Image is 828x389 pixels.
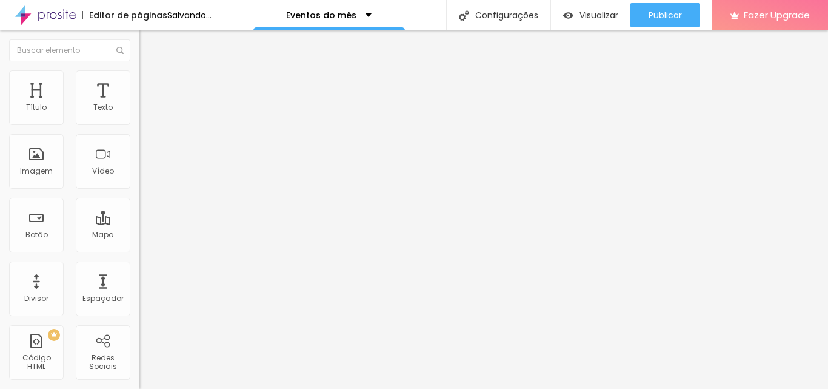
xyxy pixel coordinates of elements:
[20,167,53,175] div: Imagem
[167,11,212,19] div: Salvando...
[579,10,618,20] span: Visualizar
[24,294,48,303] div: Divisor
[551,3,630,27] button: Visualizar
[649,10,682,20] span: Publicar
[563,10,573,21] img: view-1.svg
[25,231,48,239] div: Botão
[744,10,810,20] span: Fazer Upgrade
[286,11,356,19] p: Eventos do mês
[79,354,127,371] div: Redes Sociais
[82,11,167,19] div: Editor de páginas
[12,354,60,371] div: Código HTML
[92,231,114,239] div: Mapa
[630,3,700,27] button: Publicar
[116,47,124,54] img: Icone
[459,10,469,21] img: Icone
[9,39,130,61] input: Buscar elemento
[92,167,114,175] div: Vídeo
[139,30,828,389] iframe: Editor
[93,103,113,112] div: Texto
[82,294,124,303] div: Espaçador
[26,103,47,112] div: Título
